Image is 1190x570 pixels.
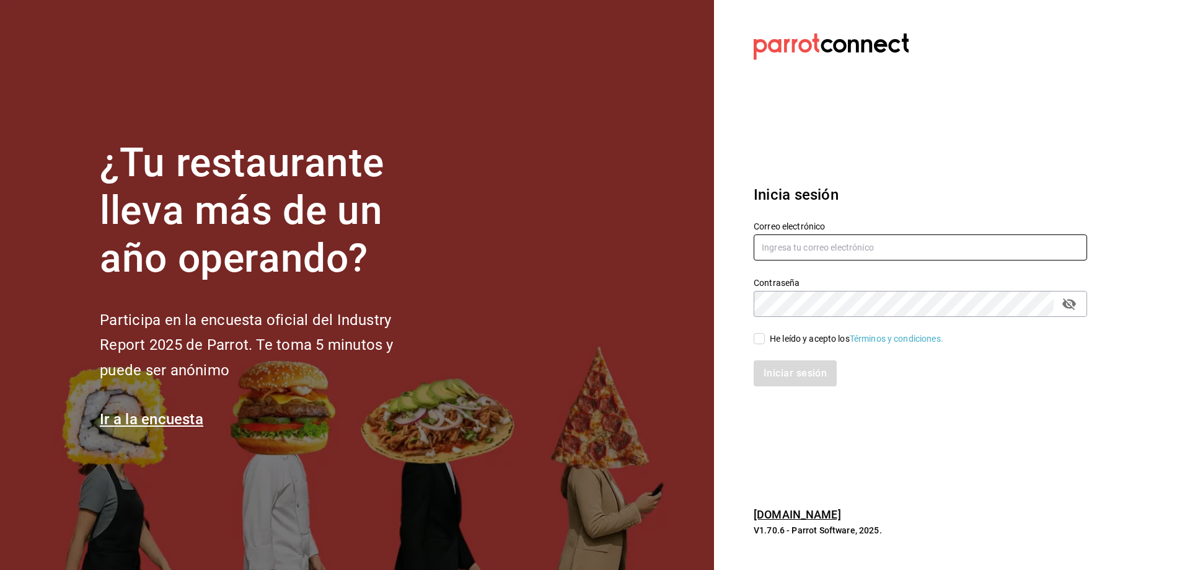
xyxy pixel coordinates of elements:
[754,234,1087,261] input: Ingresa tu correo electrónico
[100,308,434,383] h2: Participa en la encuesta oficial del Industry Report 2025 de Parrot. Te toma 5 minutos y puede se...
[754,184,1087,206] h3: Inicia sesión
[100,411,203,428] a: Ir a la encuesta
[754,508,841,521] a: [DOMAIN_NAME]
[754,524,1087,537] p: V1.70.6 - Parrot Software, 2025.
[1059,293,1080,314] button: passwordField
[754,222,1087,231] label: Correo electrónico
[850,334,943,344] a: Términos y condiciones.
[754,278,1087,287] label: Contraseña
[770,332,943,345] div: He leído y acepto los
[100,140,434,282] h1: ¿Tu restaurante lleva más de un año operando?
